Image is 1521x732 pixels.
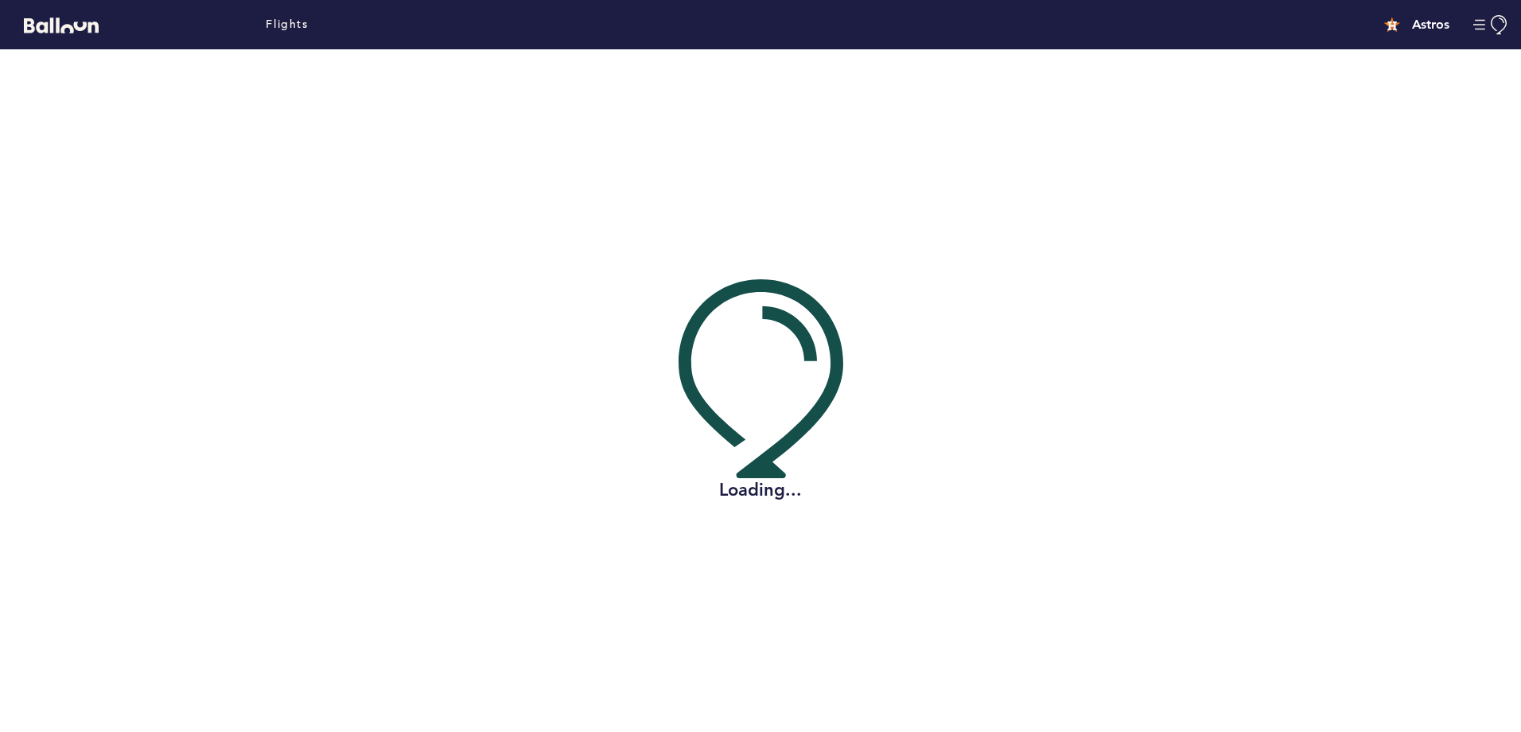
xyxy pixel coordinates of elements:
[1473,15,1509,35] button: Manage Account
[1412,15,1449,34] h4: Astros
[266,16,308,33] a: Flights
[679,478,843,502] h2: Loading...
[12,16,99,33] a: Balloon
[24,18,99,33] svg: Balloon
